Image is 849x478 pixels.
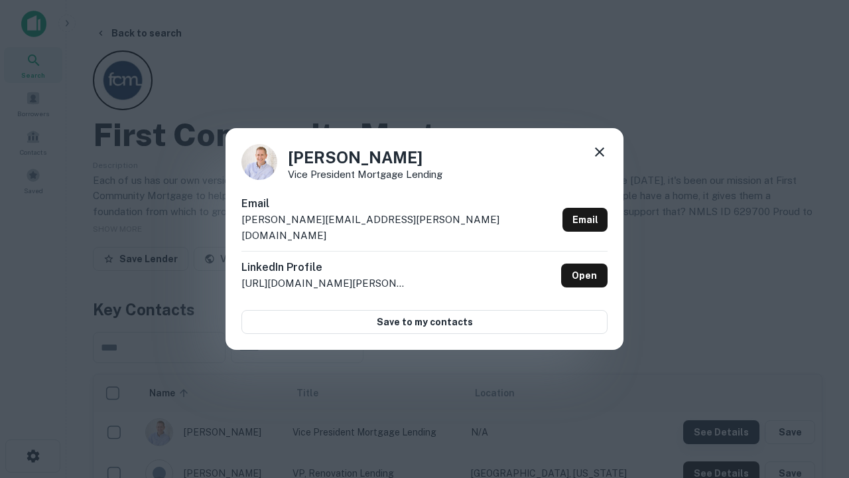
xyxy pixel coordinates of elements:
h6: Email [241,196,557,212]
h4: [PERSON_NAME] [288,145,442,169]
p: Vice President Mortgage Lending [288,169,442,179]
p: [URL][DOMAIN_NAME][PERSON_NAME] [241,276,407,291]
button: Save to my contacts [241,310,608,334]
p: [PERSON_NAME][EMAIL_ADDRESS][PERSON_NAME][DOMAIN_NAME] [241,212,557,243]
iframe: Chat Widget [783,329,849,393]
img: 1520878720083 [241,144,277,180]
a: Open [561,264,608,287]
a: Email [562,208,608,232]
h6: LinkedIn Profile [241,260,407,276]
